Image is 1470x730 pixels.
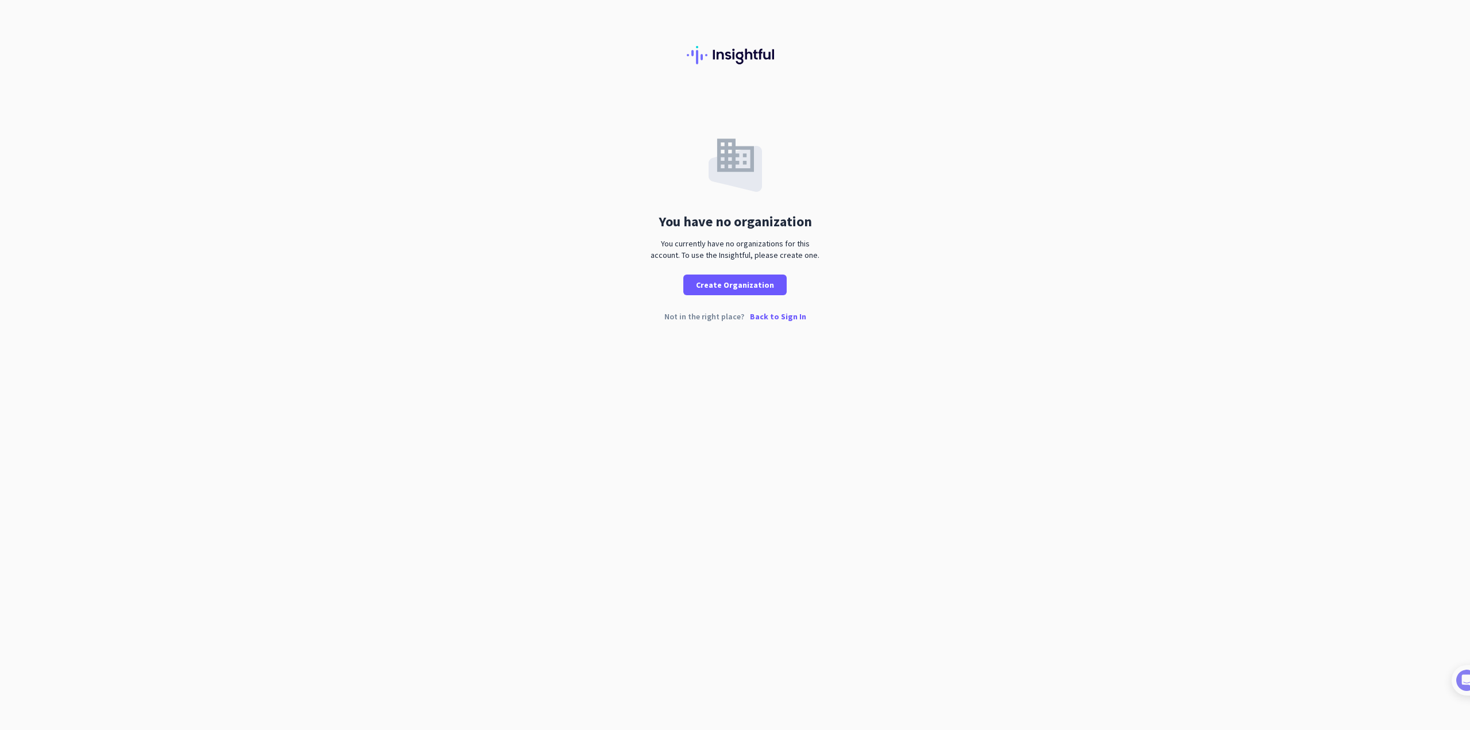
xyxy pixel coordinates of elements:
[750,312,806,320] p: Back to Sign In
[687,46,783,64] img: Insightful
[696,279,774,291] span: Create Organization
[659,215,812,229] div: You have no organization
[646,238,824,261] div: You currently have no organizations for this account. To use the Insightful, please create one.
[683,275,787,295] button: Create Organization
